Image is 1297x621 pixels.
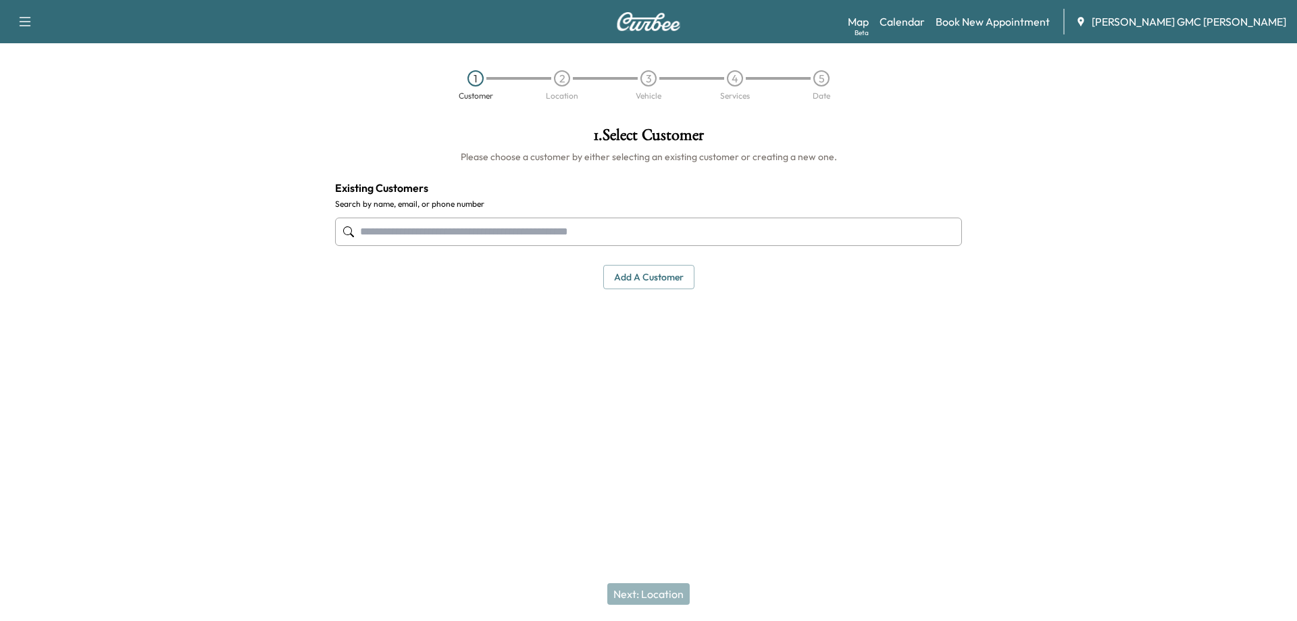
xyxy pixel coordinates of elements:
div: 4 [727,70,743,86]
a: Calendar [880,14,925,30]
div: Beta [855,28,869,38]
h1: 1 . Select Customer [335,127,962,150]
div: 3 [640,70,657,86]
div: 1 [467,70,484,86]
label: Search by name, email, or phone number [335,199,962,209]
div: Location [546,92,578,100]
img: Curbee Logo [616,12,681,31]
div: Vehicle [636,92,661,100]
div: Date [813,92,830,100]
a: Book New Appointment [936,14,1050,30]
div: Customer [459,92,493,100]
div: 2 [554,70,570,86]
a: MapBeta [848,14,869,30]
h4: Existing Customers [335,180,962,196]
h6: Please choose a customer by either selecting an existing customer or creating a new one. [335,150,962,164]
div: Services [720,92,750,100]
div: 5 [813,70,830,86]
button: Add a customer [603,265,694,290]
span: [PERSON_NAME] GMC [PERSON_NAME] [1092,14,1286,30]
